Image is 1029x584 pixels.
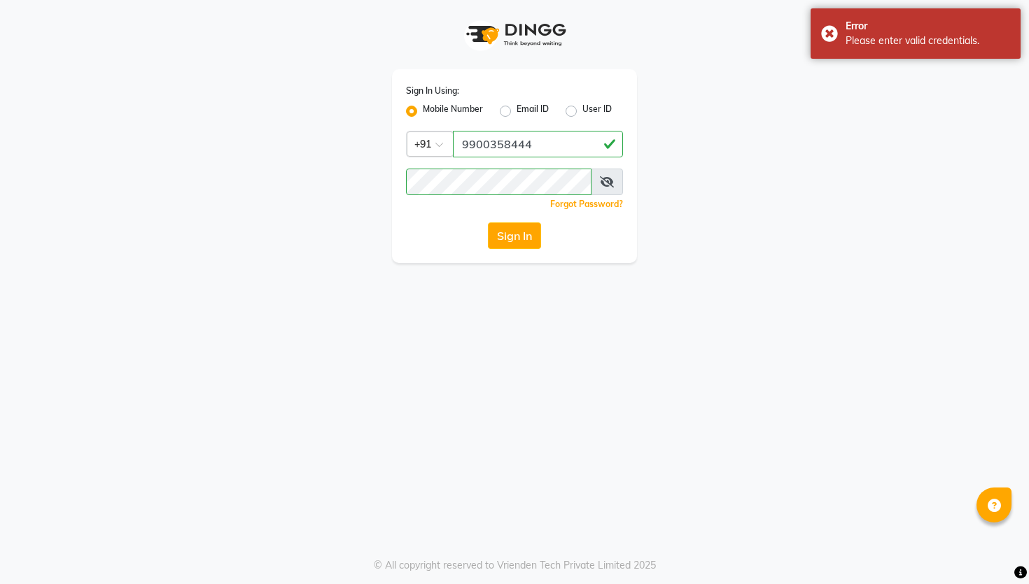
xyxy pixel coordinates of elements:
[423,103,483,120] label: Mobile Number
[517,103,549,120] label: Email ID
[582,103,612,120] label: User ID
[406,169,591,195] input: Username
[453,131,623,157] input: Username
[458,14,570,55] img: logo1.svg
[406,85,459,97] label: Sign In Using:
[846,19,1010,34] div: Error
[488,222,541,249] button: Sign In
[550,199,623,209] a: Forgot Password?
[846,34,1010,48] div: Please enter valid credentials.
